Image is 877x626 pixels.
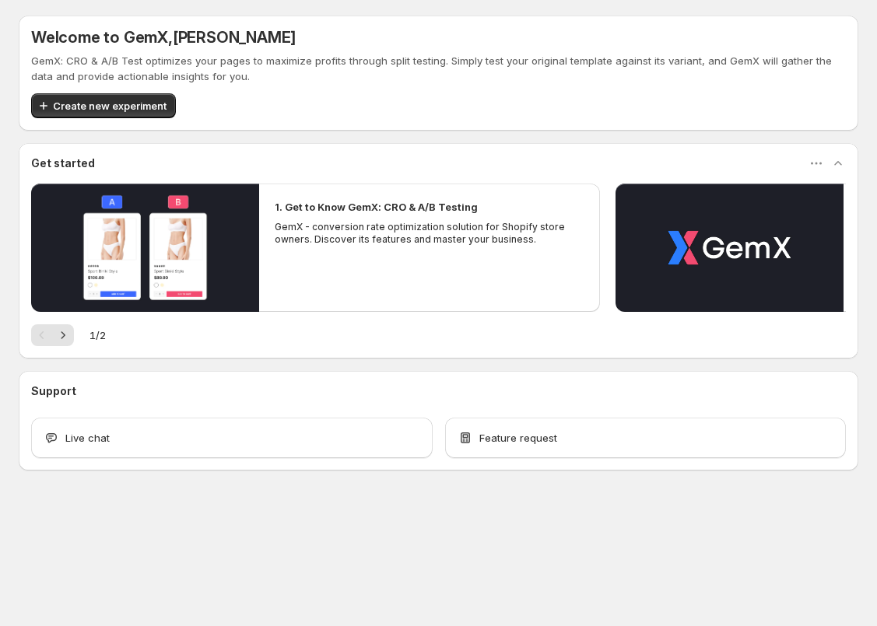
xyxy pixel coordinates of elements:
span: 1 / 2 [89,327,106,343]
span: Live chat [65,430,110,446]
button: Play video [616,184,844,312]
span: , [PERSON_NAME] [168,28,296,47]
span: Feature request [479,430,557,446]
p: GemX - conversion rate optimization solution for Shopify store owners. Discover its features and ... [275,221,585,246]
button: Play video [31,184,259,312]
h3: Support [31,383,76,399]
h2: 1. Get to Know GemX: CRO & A/B Testing [275,199,478,215]
nav: Pagination [31,324,74,346]
p: GemX: CRO & A/B Test optimizes your pages to maximize profits through split testing. Simply test ... [31,53,846,84]
h3: Get started [31,156,95,171]
button: Create new experiment [31,93,176,118]
button: Next [52,324,74,346]
span: Create new experiment [53,98,167,114]
h5: Welcome to GemX [31,28,296,47]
